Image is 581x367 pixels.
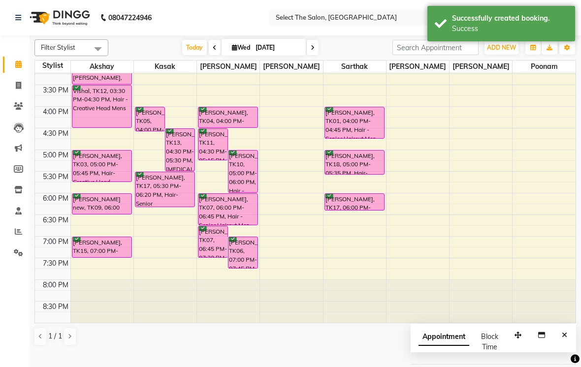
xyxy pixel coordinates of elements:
span: Appointment [419,328,469,346]
button: ADD NEW [484,41,518,55]
div: [PERSON_NAME], TK11, 04:30 PM-05:15 PM, Hair - Senior Haircut Men [198,129,227,160]
div: 7:30 PM [41,258,70,269]
span: [PERSON_NAME] [197,61,259,73]
div: 6:00 PM [41,193,70,204]
span: Filter Stylist [41,43,75,51]
span: Akshay [71,61,133,73]
div: [PERSON_NAME], TK01, 04:00 PM-04:45 PM, Hair - Senior Haircut Men [325,107,384,138]
div: Stylist [35,61,70,71]
div: [PERSON_NAME], TK06, 07:00 PM-07:45 PM, Hair - Senior Haircut Men [228,237,258,268]
div: [PERSON_NAME], TK18, 05:00 PM-05:35 PM, Hair-Senior [DEMOGRAPHIC_DATA] Haircut [325,151,384,174]
input: Search Appointment [392,40,479,55]
div: [PERSON_NAME], TK13, 04:30 PM-05:30 PM, [MEDICAL_DATA] Touchup 1 Inch [165,129,194,171]
div: [PERSON_NAME], TK07, 06:00 PM-06:45 PM, Hair - Senior Haircut Men [198,194,258,225]
div: 3:30 PM [41,85,70,95]
span: [PERSON_NAME] [387,61,449,73]
span: [PERSON_NAME] [260,61,323,73]
span: Block Time [481,332,498,351]
span: Wed [229,44,253,51]
div: Successfully created booking. [452,13,568,24]
div: [PERSON_NAME], TK04, 04:00 PM-04:30 PM, Hair - Creative Head Mens [198,107,258,127]
div: [PERSON_NAME], TK17, 06:00 PM-06:25 PM, Face - [PERSON_NAME] trim [325,194,384,210]
span: ADD NEW [487,44,516,51]
span: 1 / 1 [48,331,62,341]
b: 08047224946 [108,4,152,31]
div: Vishal, TK12, 03:30 PM-04:30 PM, Hair - Creative Head Mens [72,86,131,127]
button: Close [557,328,572,343]
div: 5:00 PM [41,150,70,160]
div: 4:30 PM [41,128,70,139]
div: 8:30 PM [41,302,70,312]
div: 8:00 PM [41,280,70,290]
span: Today [182,40,207,55]
span: Kasak [134,61,196,73]
div: [PERSON_NAME], TK15, 07:00 PM-07:30 PM, Hair - Creative Head Mens [72,237,131,257]
div: 6:30 PM [41,215,70,225]
div: [PERSON_NAME], TK17, 05:30 PM-06:20 PM, Hair-Senior [DEMOGRAPHIC_DATA] Haircut [135,172,194,207]
div: [PERSON_NAME], TK07, 06:45 PM-07:30 PM, Hair - Senior Haircut Men [198,226,227,257]
span: Sarthak [323,61,386,73]
input: 2025-09-03 [253,40,302,55]
div: [PERSON_NAME] new, TK09, 06:00 PM-06:30 PM, Hair - Creative Head Mens [72,194,131,214]
span: [PERSON_NAME] [450,61,512,73]
div: 7:00 PM [41,237,70,247]
div: 4:00 PM [41,107,70,117]
div: [PERSON_NAME], TK05, 04:00 PM-04:35 PM, Hair-Senior [DEMOGRAPHIC_DATA] Haircut [135,107,164,131]
div: [PERSON_NAME], TK10, 05:00 PM-06:00 PM, Hair - Senior Haircut Men [228,151,258,192]
div: 5:30 PM [41,172,70,182]
img: logo [25,4,93,31]
div: Shravari [PERSON_NAME], TK02, 03:00 PM-03:30 PM, Hair- Creative Head [72,64,131,84]
div: Success [452,24,568,34]
div: [PERSON_NAME], TK03, 05:00 PM-05:45 PM, Hair- Creative Head [72,151,131,182]
span: Poonam [513,61,576,73]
